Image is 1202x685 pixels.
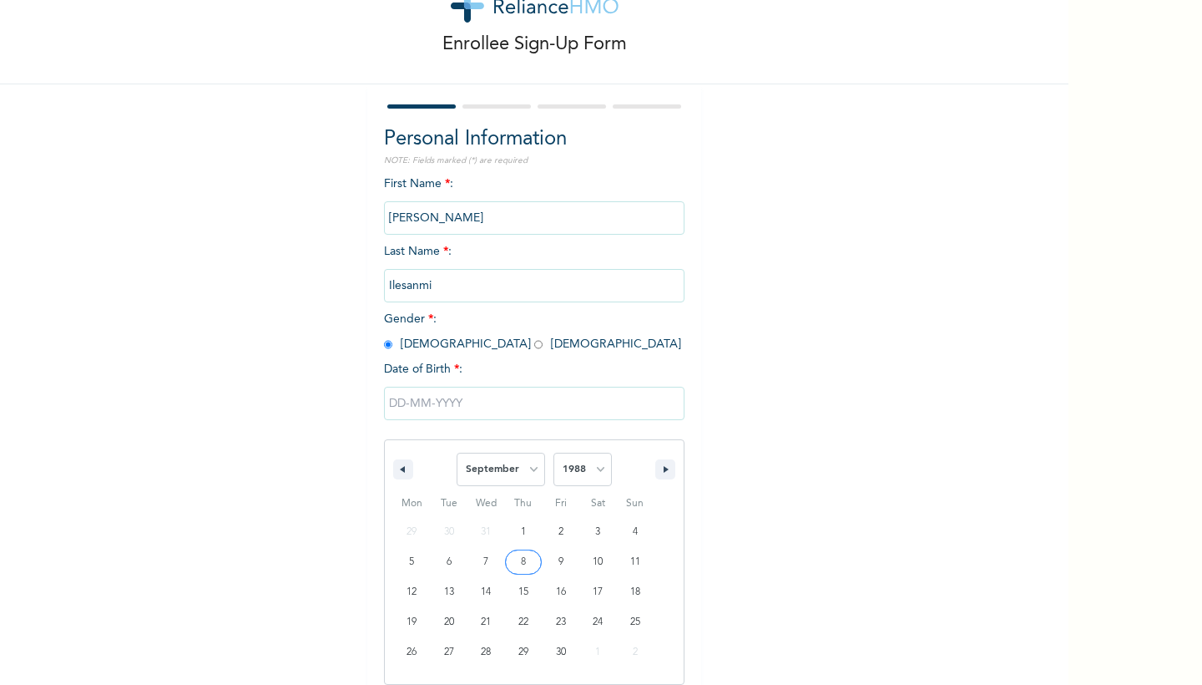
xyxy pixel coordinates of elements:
span: 16 [556,577,566,607]
input: Enter your last name [384,269,684,302]
p: Enrollee Sign-Up Form [442,31,627,58]
span: 8 [521,547,526,577]
span: First Name : [384,178,684,224]
button: 11 [616,547,654,577]
span: Gender : [DEMOGRAPHIC_DATA] [DEMOGRAPHIC_DATA] [384,313,681,350]
button: 12 [393,577,431,607]
span: 11 [630,547,640,577]
span: 9 [558,547,563,577]
button: 10 [579,547,617,577]
span: 2 [558,517,563,547]
button: 3 [579,517,617,547]
button: 27 [431,637,468,667]
span: 26 [407,637,417,667]
span: Last Name : [384,246,684,292]
button: 15 [505,577,543,607]
button: 4 [616,517,654,547]
button: 25 [616,607,654,637]
button: 22 [505,607,543,637]
span: 23 [556,607,566,637]
button: 6 [431,547,468,577]
span: 14 [481,577,491,607]
span: 15 [518,577,528,607]
span: 21 [481,607,491,637]
span: 4 [633,517,638,547]
span: Thu [505,490,543,517]
button: 21 [467,607,505,637]
button: 29 [505,637,543,667]
button: 1 [505,517,543,547]
button: 26 [393,637,431,667]
span: 13 [444,577,454,607]
span: Date of Birth : [384,361,462,378]
button: 23 [542,607,579,637]
span: 22 [518,607,528,637]
span: 6 [447,547,452,577]
span: 12 [407,577,417,607]
span: Fri [542,490,579,517]
input: DD-MM-YYYY [384,387,684,420]
button: 18 [616,577,654,607]
span: 29 [518,637,528,667]
button: 17 [579,577,617,607]
button: 16 [542,577,579,607]
span: 18 [630,577,640,607]
input: Enter your first name [384,201,684,235]
span: 7 [483,547,488,577]
p: NOTE: Fields marked (*) are required [384,155,684,167]
span: Wed [467,490,505,517]
button: 7 [467,547,505,577]
span: 1 [521,517,526,547]
span: 5 [409,547,414,577]
span: Sun [616,490,654,517]
button: 30 [542,637,579,667]
button: 19 [393,607,431,637]
span: 24 [593,607,603,637]
button: 9 [542,547,579,577]
span: 27 [444,637,454,667]
span: 20 [444,607,454,637]
button: 8 [505,547,543,577]
button: 13 [431,577,468,607]
button: 20 [431,607,468,637]
button: 28 [467,637,505,667]
span: 3 [595,517,600,547]
span: 25 [630,607,640,637]
h2: Personal Information [384,124,684,155]
span: 10 [593,547,603,577]
span: Sat [579,490,617,517]
span: 19 [407,607,417,637]
button: 5 [393,547,431,577]
span: Tue [431,490,468,517]
button: 14 [467,577,505,607]
span: 17 [593,577,603,607]
span: Mon [393,490,431,517]
span: 28 [481,637,491,667]
button: 24 [579,607,617,637]
span: 30 [556,637,566,667]
button: 2 [542,517,579,547]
